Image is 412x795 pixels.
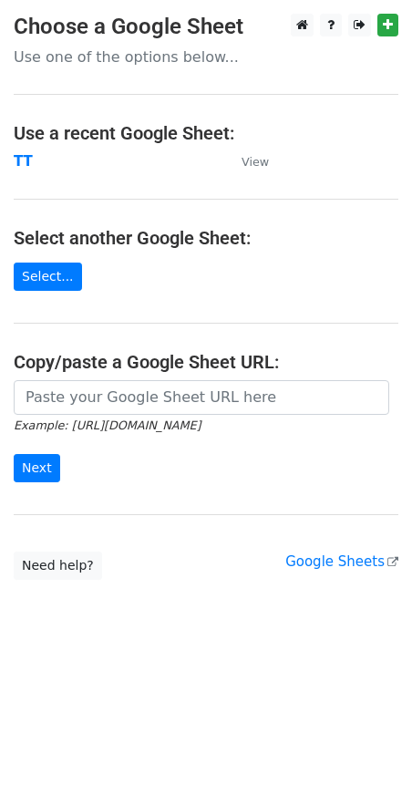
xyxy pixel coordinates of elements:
[14,454,60,482] input: Next
[14,153,33,170] a: TT
[14,418,201,432] small: Example: [URL][DOMAIN_NAME]
[285,553,398,570] a: Google Sheets
[14,122,398,144] h4: Use a recent Google Sheet:
[223,153,269,170] a: View
[14,14,398,40] h3: Choose a Google Sheet
[14,351,398,373] h4: Copy/paste a Google Sheet URL:
[242,155,269,169] small: View
[14,552,102,580] a: Need help?
[14,380,389,415] input: Paste your Google Sheet URL here
[14,47,398,67] p: Use one of the options below...
[14,227,398,249] h4: Select another Google Sheet:
[14,263,82,291] a: Select...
